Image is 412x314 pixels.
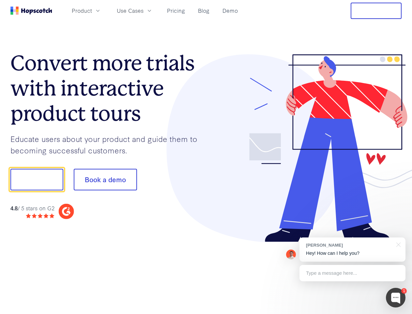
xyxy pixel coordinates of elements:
span: Product [72,7,92,15]
a: Home [10,7,52,15]
a: Blog [195,5,212,16]
a: Pricing [164,5,188,16]
div: [PERSON_NAME] [306,242,392,248]
button: Book a demo [74,169,137,190]
div: 1 [401,288,407,294]
h1: Convert more trials with interactive product tours [10,51,206,126]
a: Demo [220,5,240,16]
strong: 4.8 [10,204,18,212]
p: Hey! How can I help you? [306,250,399,257]
img: Mark Spera [286,250,296,259]
button: Show me! [10,169,63,190]
button: Use Cases [113,5,157,16]
span: Use Cases [117,7,144,15]
div: / 5 stars on G2 [10,204,54,212]
button: Free Trial [351,3,402,19]
button: Product [68,5,105,16]
p: Educate users about your product and guide them to becoming successful customers. [10,133,206,156]
div: Type a message here... [299,265,405,281]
